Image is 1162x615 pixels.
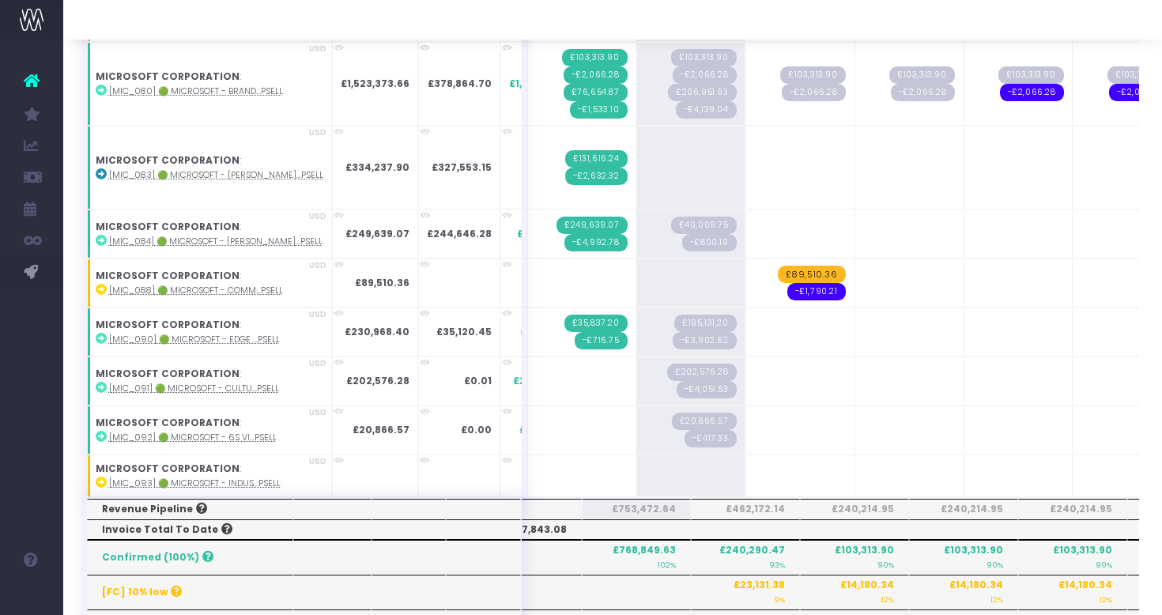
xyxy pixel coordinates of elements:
span: Streamtime Invoice: 2482 – [MIC_084] 🟢 Microsoft - Rolling Thunder Templates & Guidelines - Brand... [556,217,628,234]
small: 90% [877,557,894,570]
span: Streamtime Invoice: 2480 – [MIC_090] Microsoft_Edge Copilot Mode Launch Video_Campaign_Upsell [575,332,628,349]
span: Streamtime Draft Invoice: null – [MIC_080] 🟢 Microsoft - Brand Retainer FY26 - Brand - Upsell - 2 [998,66,1064,84]
span: wayahead Cost Forecast Item [1000,84,1064,101]
th: £240,290.47 [691,540,800,575]
strong: MICROSOFT CORPORATION [96,416,240,429]
th: £1,227,843.08 [473,519,582,540]
strong: £230,968.40 [345,325,409,338]
th: £14,180.34 [909,575,1018,609]
span: Streamtime Invoice: 2472 – [MIC_083] 🟢 Microsoft - Rolling Thunder Approaches & Sizzles - Brand -... [565,150,628,168]
span: Streamtime Draft Invoice: null – [MIC_080] 🟢 Microsoft - Brand Retainer FY26 - Brand - Upsell - 2 [668,84,737,101]
span: USD [309,455,326,467]
span: Streamtime Draft Invoice: null – [MIC_090] Microsoft_Edge Copilot Mode Launch Video_Campaign_Upsell [673,332,737,349]
span: Streamtime Invoice: 2487 – [MIC_080] 🟢 Microsoft - Brand Retainer FY26 - Brand - Upsell [570,101,628,119]
td: : [87,126,332,209]
span: Streamtime Draft Invoice: null – [MIC_090] Microsoft_Edge Copilot Mode Launch Video_Campaign_Upse... [674,315,737,332]
span: £20,866.57 [519,423,576,437]
small: 93% [769,557,785,570]
strong: MICROSOFT CORPORATION [96,153,240,167]
abbr: [MIC_083] 🟢 Microsoft - Rolling Thunder Approaches & Sizzles - Campaign - Upsell [109,169,323,181]
small: 12% [1100,592,1112,605]
span: Streamtime Draft Invoice: null – [MIC_092] 🟢 Microsoft - 6s Vision Video - Campaign - Upsell [672,413,737,430]
img: images/default_profile_image.png [20,583,43,607]
th: Invoice Total To Date [87,519,293,540]
span: £1,136,777.03 [509,77,576,91]
strong: £89,510.36 [355,276,409,289]
small: 90% [1096,557,1112,570]
th: £103,313.90 [800,540,909,575]
span: £202,576.28 [513,374,576,388]
span: Streamtime Draft Invoice: null – [MIC_080] 🟢 Microsoft - Brand Retainer FY26 - Brand - Upsell [673,66,737,84]
td: : [87,209,332,258]
span: USD [309,259,326,271]
th: £23,131.38 [691,575,800,609]
abbr: [MIC_088] 🟢 Microsoft - Commercial Social RFQ - Campaign - Upsell [109,285,283,296]
th: £14,180.34 [1018,575,1127,609]
span: USD [309,126,326,138]
td: : [87,42,332,126]
td: : [87,307,332,357]
small: 12% [990,592,1003,605]
strong: MICROSOFT CORPORATION [96,367,240,380]
strong: £35,120.45 [436,325,492,338]
strong: MICROSOFT CORPORATION [96,462,240,475]
td: : [87,357,332,406]
span: Streamtime Draft Invoice: null – [MIC_080] 🟢 Microsoft - Brand Retainer FY26 - Brand - Upsell - 4 [671,49,737,66]
span: Streamtime Invoice: 2483 – [MIC_084] 🟢 Microsoft - Rolling Thunder Templates & Guidelines - Brand... [564,234,628,251]
small: 12% [881,592,894,605]
span: wayahead Cost Forecast Item [787,283,846,300]
strong: £327,553.15 [432,160,492,174]
span: Streamtime Draft Invoice: null – [MIC_091] 🟢 Microsoft - Culture Expression / Inclusion Networks ... [667,364,737,381]
th: £103,313.90 [909,540,1018,575]
span: Streamtime Draft Invoice: null – [MIC_080] 🟢 Microsoft - Brand Retainer FY26 - Brand - Upsell - 1 [889,66,955,84]
th: £753,472.64 [582,499,691,519]
span: USD [309,43,326,55]
strong: £249,639.07 [345,227,409,240]
strong: MICROSOFT CORPORATION [96,269,240,282]
th: £768,849.63 [582,540,691,575]
th: £14,180.34 [800,575,909,609]
abbr: [MIC_090] 🟢 Microsoft - Edge Copilot Mode Launch Video - Campaign - Upsell [109,334,280,345]
th: £240,214.95 [800,499,909,519]
th: £462,172.14 [691,499,800,519]
span: Streamtime Draft Invoice: null – [MIC_092] 🟢 Microsoft - 6s Vision Video - Campaign - Upsell [685,430,737,447]
span: Streamtime Invoice: 2486 – [MIC_080] 🟢 Microsoft - Brand Retainer FY26 - Brand - Upsell - 1 [564,84,628,101]
th: £240,214.95 [909,499,1018,519]
span: Streamtime Draft Invoice: null – [MIC_080] 🟢 Microsoft - Brand Retainer FY26 - Brand - Upsell [782,84,846,101]
strong: £0.00 [461,423,492,436]
strong: £1,523,373.66 [341,77,409,90]
span: Streamtime Invoice: 2485 – [MIC_080] 🟢 Microsoft - Brand Retainer FY26 - Brand - Upsell [564,66,628,84]
span: wayahead Revenue Forecast Item [778,266,846,283]
strong: £0.01 [464,374,492,387]
th: Confirmed (100%) [87,540,293,575]
span: Streamtime Draft Invoice: null – [MIC_084] 🟢 Microsoft - Rolling Thunder Templates & Guidelines -... [682,234,737,251]
abbr: [MIC_093] 🟢 Microsoft - Industry Solutions Delivery RFP - Brand - Upsell [109,477,281,489]
strong: £244,646.28 [427,227,492,240]
span: £40,009.75 [517,227,576,241]
strong: £202,576.28 [346,374,409,387]
abbr: [MIC_092] 🟢 Microsoft - 6s Vision Video - Campaign - Upsell [109,432,277,443]
th: £103,313.90 [1018,540,1127,575]
span: Streamtime Invoice: 2481 – [MIC_090] Microsoft_Edge Copilot Mode Launch Video_Campaign_Upsell - 1 [564,315,628,332]
abbr: [MIC_080] 🟢 Microsoft - Brand Retainer FY26 - Brand - Upsell [109,85,283,97]
span: USD [309,308,326,320]
small: 102% [658,557,676,570]
strong: £378,864.70 [428,77,492,90]
th: Revenue Pipeline [87,499,293,519]
small: 9% [774,592,785,605]
td: : [87,455,332,497]
span: USD [309,406,326,418]
span: Streamtime Draft Invoice: null – [MIC_084] 🟢 Microsoft - Rolling Thunder Templates & Guidelines -... [671,217,737,234]
td: : [87,258,332,307]
abbr: [MIC_091] 🟢 Microsoft - Culture Expression / Inclusion Networks - Campaign - Upsell [109,383,279,394]
th: [FC] 10% low [87,575,293,609]
span: Streamtime Invoice: 2473 – [MIC_083] 🟢 Microsoft - Rolling Thunder Approaches & Sizzles - Brand -... [565,168,628,185]
span: USD [309,210,326,222]
span: USD [309,357,326,369]
strong: £334,237.90 [345,160,409,174]
span: Streamtime Draft Invoice: null – [MIC_091] 🟢 Microsoft - Culture Expression / Inclusion Networks ... [677,381,737,398]
th: £240,214.95 [1018,499,1127,519]
span: Streamtime Draft Invoice: null – [MIC_080] 🟢 Microsoft - Brand Retainer FY26 - Brand - Upsell [891,84,955,101]
span: £195,131.20 [520,325,576,339]
abbr: [MIC_084] 🟢 Microsoft - Rolling Thunder Templates & Guidelines - Campaign - Upsell [109,236,323,247]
